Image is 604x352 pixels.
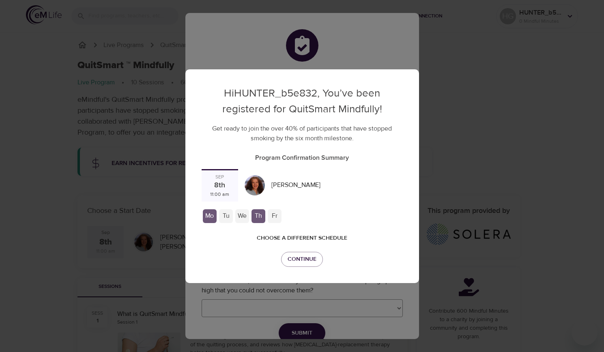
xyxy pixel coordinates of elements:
[257,233,347,243] span: Choose a different schedule
[219,209,233,223] div: Tu
[210,191,229,198] div: 11:00 am
[251,209,265,223] div: Th
[202,153,403,163] p: Program Confirmation Summary
[254,231,350,246] button: Choose a different schedule
[202,124,403,143] p: Get ready to join the over 40% of participants that have stopped smoking by the six month milestone.
[203,209,217,223] div: Mo
[202,86,403,117] p: Hi HUNTER_b5e832 , You’ve been registered for QuitSmart Mindfully!
[235,209,249,223] div: We
[214,180,225,191] div: 8th
[215,174,224,180] div: Sep
[268,209,282,223] div: Fr
[281,252,323,267] button: Continue
[288,254,316,264] span: Continue
[268,177,324,193] div: [PERSON_NAME]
